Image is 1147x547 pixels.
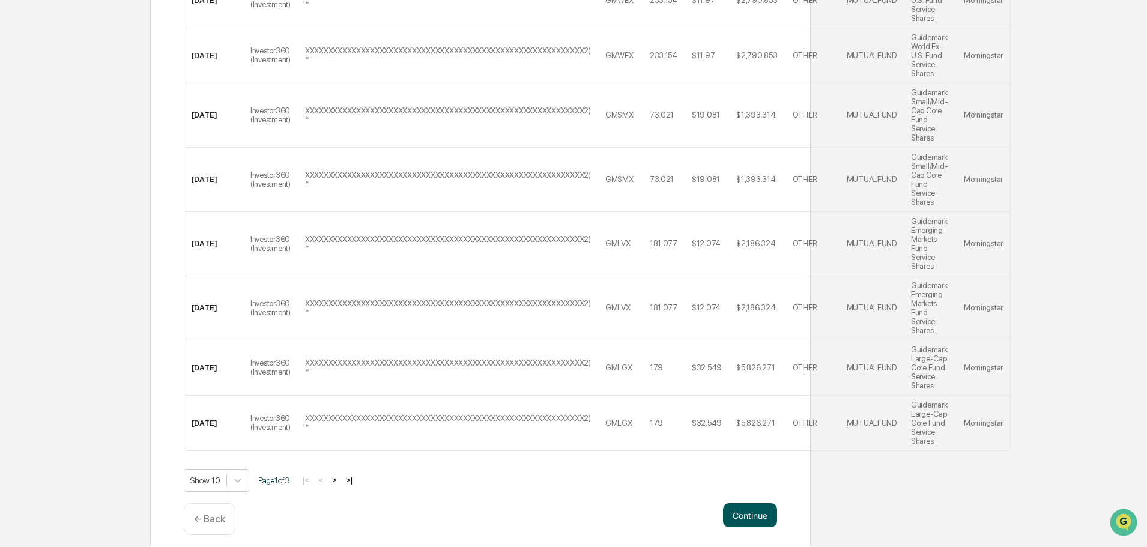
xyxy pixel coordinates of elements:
td: [DATE] [184,396,243,450]
td: [DATE] [184,28,243,83]
div: Guidemark Emerging Markets Fund Service Shares [911,281,949,335]
a: 🗄️Attestations [82,147,154,168]
p: How can we help? [12,25,219,44]
div: 🖐️ [12,153,22,162]
div: OTHER [793,51,817,60]
div: Guidemark Large-Cap Core Fund Service Shares [911,345,949,390]
a: 🖐️Preclearance [7,147,82,168]
td: Morningstar [957,83,1010,148]
div: $1,393.314 [736,175,775,184]
div: $19.081 [692,175,720,184]
div: OTHER [793,419,817,428]
div: 73.021 [650,110,674,119]
div: $12.074 [692,303,721,312]
div: Investor360 (Investment) [250,106,291,124]
div: Guidemark World Ex-U.S. Fund Service Shares [911,33,949,78]
div: $2,186.324 [736,303,775,312]
div: Guidemark Small/Mid-Cap Core Fund Service Shares [911,88,949,142]
div: GMLGX [605,363,632,372]
div: $11.97 [692,51,715,60]
td: Morningstar [957,276,1010,340]
td: [DATE] [184,212,243,276]
td: XXXXXXXXXXXXXXXXXXXXXXXXXXXXXXXXXXXXXXXXXXXXXXXXXXXXXXXXXXXX2) * [298,28,598,83]
td: [DATE] [184,148,243,212]
div: 181.077 [650,303,677,312]
div: 🔎 [12,175,22,185]
span: Pylon [120,204,145,213]
div: 179 [650,419,663,428]
div: MUTUALFUND [847,51,897,60]
td: Morningstar [957,148,1010,212]
div: Guidemark Large-Cap Core Fund Service Shares [911,400,949,446]
td: XXXXXXXXXXXXXXXXXXXXXXXXXXXXXXXXXXXXXXXXXXXXXXXXXXXXXXXXXXXX2) * [298,212,598,276]
div: Investor360 (Investment) [250,46,291,64]
button: Continue [723,503,777,527]
td: [DATE] [184,276,243,340]
div: MUTUALFUND [847,110,897,119]
td: Morningstar [957,340,1010,396]
div: GMLGX [605,419,632,428]
iframe: Open customer support [1109,507,1141,540]
td: Morningstar [957,28,1010,83]
div: $32.549 [692,419,722,428]
div: $2,790.853 [736,51,777,60]
td: [DATE] [184,340,243,396]
div: OTHER [793,239,817,248]
div: Investor360 (Investment) [250,358,291,376]
div: 🗄️ [87,153,97,162]
div: $12.074 [692,239,721,248]
div: $19.081 [692,110,720,119]
span: Data Lookup [24,174,76,186]
div: We're available if you need us! [41,104,152,113]
div: 73.021 [650,175,674,184]
button: >| [342,475,356,485]
span: Preclearance [24,151,77,163]
div: 181.077 [650,239,677,248]
div: Investor360 (Investment) [250,414,291,432]
div: GMSMX [605,175,634,184]
div: $1,393.314 [736,110,775,119]
td: XXXXXXXXXXXXXXXXXXXXXXXXXXXXXXXXXXXXXXXXXXXXXXXXXXXXXXXXXXXX2) * [298,148,598,212]
div: MUTUALFUND [847,363,897,372]
span: Attestations [99,151,149,163]
div: OTHER [793,303,817,312]
p: ← Back [194,513,225,525]
div: $2,186.324 [736,239,775,248]
img: 1746055101610-c473b297-6a78-478c-a979-82029cc54cd1 [12,92,34,113]
div: GMWEX [605,51,634,60]
div: MUTUALFUND [847,303,897,312]
td: XXXXXXXXXXXXXXXXXXXXXXXXXXXXXXXXXXXXXXXXXXXXXXXXXXXXXXXXXXXX2) * [298,276,598,340]
span: Page 1 of 3 [258,476,290,485]
button: |< [299,475,313,485]
div: OTHER [793,175,817,184]
div: GMSMX [605,110,634,119]
td: XXXXXXXXXXXXXXXXXXXXXXXXXXXXXXXXXXXXXXXXXXXXXXXXXXXXXXXXXXXX2) * [298,396,598,450]
div: $5,826.271 [736,363,775,372]
div: $32.549 [692,363,722,372]
div: Start new chat [41,92,197,104]
div: GMLVX [605,303,631,312]
div: Guidemark Emerging Markets Fund Service Shares [911,217,949,271]
div: Investor360 (Investment) [250,171,291,189]
div: Guidemark Small/Mid-Cap Core Fund Service Shares [911,153,949,207]
td: Morningstar [957,212,1010,276]
a: Powered byPylon [85,203,145,213]
div: $5,826.271 [736,419,775,428]
td: XXXXXXXXXXXXXXXXXXXXXXXXXXXXXXXXXXXXXXXXXXXXXXXXXXXXXXXXXXXX2) * [298,83,598,148]
div: MUTUALFUND [847,239,897,248]
div: OTHER [793,110,817,119]
div: GMLVX [605,239,631,248]
div: Investor360 (Investment) [250,299,291,317]
button: > [328,475,340,485]
div: 179 [650,363,663,372]
td: [DATE] [184,83,243,148]
td: Morningstar [957,396,1010,450]
div: OTHER [793,363,817,372]
div: 233.154 [650,51,677,60]
button: < [315,475,327,485]
div: MUTUALFUND [847,175,897,184]
button: Start new chat [204,95,219,110]
td: XXXXXXXXXXXXXXXXXXXXXXXXXXXXXXXXXXXXXXXXXXXXXXXXXXXXXXXXXXXX2) * [298,340,598,396]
